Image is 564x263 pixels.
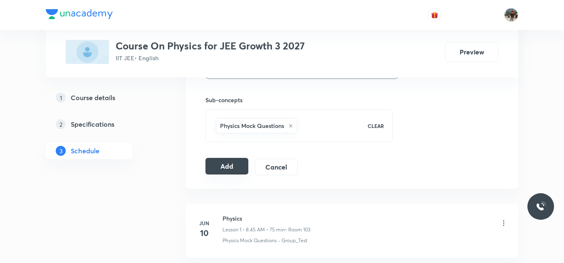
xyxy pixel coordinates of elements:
[46,89,159,106] a: 1Course details
[536,202,546,211] img: ttu
[220,121,284,130] h6: Physics Mock Questions
[71,146,99,156] h5: Schedule
[46,9,113,19] img: Company Logo
[428,8,441,22] button: avatar
[223,226,285,234] p: Lesson 1 • 8:45 AM • 75 min
[46,116,159,133] a: 2Specifications
[431,11,438,19] img: avatar
[116,54,305,62] p: IIT JEE • English
[196,227,213,239] h4: 10
[282,237,307,244] p: Group_Test
[223,237,277,244] p: Physics Mock Questions
[205,158,248,175] button: Add
[71,93,115,103] h5: Course details
[56,146,66,156] p: 3
[445,42,498,62] button: Preview
[71,119,114,129] h5: Specifications
[66,40,109,64] img: 2F05D004-35D9-482B-93DD-5791F1DC8AFE_plus.png
[278,237,280,244] div: ·
[56,119,66,129] p: 2
[46,9,113,21] a: Company Logo
[56,93,66,103] p: 1
[223,214,310,223] h6: Physics
[116,40,305,52] h3: Course On Physics for JEE Growth 3 2027
[368,122,384,130] p: CLEAR
[205,96,393,104] h6: Sub-concepts
[255,159,298,175] button: Cancel
[504,8,518,22] img: Shrikanth Reddy
[196,219,213,227] h6: Jun
[285,226,310,234] p: • Room 103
